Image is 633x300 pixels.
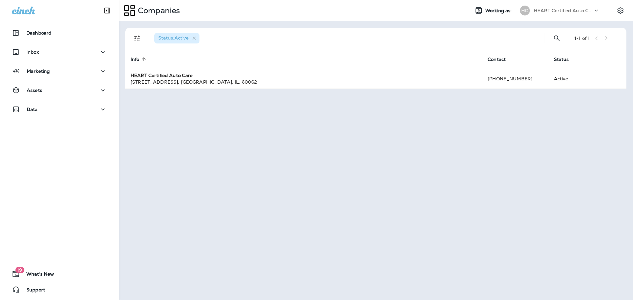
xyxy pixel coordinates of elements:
[27,68,50,74] p: Marketing
[7,84,112,97] button: Assets
[98,4,116,17] button: Collapse Sidebar
[7,283,112,296] button: Support
[549,69,591,89] td: Active
[131,79,477,85] div: [STREET_ADDRESS] , [GEOGRAPHIC_DATA] , IL , 60062
[534,8,593,13] p: HEART Certified Auto Care
[615,5,626,16] button: Settings
[520,6,530,15] div: HC
[488,56,514,62] span: Contact
[158,35,189,41] span: Status : Active
[554,56,578,62] span: Status
[27,88,42,93] p: Assets
[7,26,112,40] button: Dashboard
[20,271,54,279] span: What's New
[26,30,51,36] p: Dashboard
[131,32,144,45] button: Filters
[7,267,112,281] button: 19What's New
[131,72,193,78] strong: HEART Certified Auto Care
[550,32,563,45] button: Search Companies
[7,65,112,78] button: Marketing
[7,103,112,116] button: Data
[131,57,139,62] span: Info
[131,56,148,62] span: Info
[15,267,24,273] span: 19
[574,36,590,41] div: 1 - 1 of 1
[488,57,506,62] span: Contact
[7,45,112,59] button: Inbox
[20,287,45,295] span: Support
[482,69,548,89] td: [PHONE_NUMBER]
[485,8,513,14] span: Working as:
[154,33,199,43] div: Status:Active
[554,57,569,62] span: Status
[26,49,39,55] p: Inbox
[27,107,38,112] p: Data
[135,6,180,15] p: Companies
